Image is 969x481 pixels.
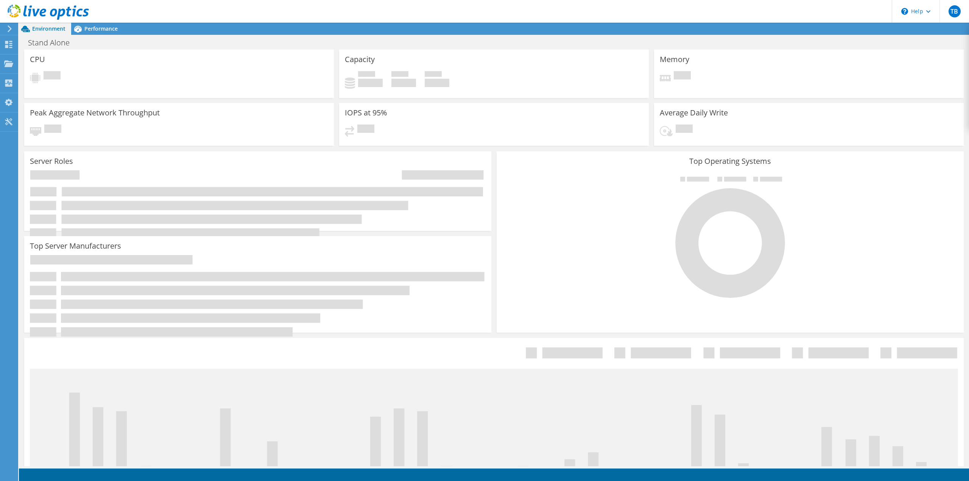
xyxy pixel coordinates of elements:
[357,125,374,135] span: Pending
[44,71,61,81] span: Pending
[502,157,958,165] h3: Top Operating Systems
[32,25,65,32] span: Environment
[425,79,449,87] h4: 0 GiB
[358,79,383,87] h4: 0 GiB
[674,71,691,81] span: Pending
[345,109,387,117] h3: IOPS at 95%
[30,109,160,117] h3: Peak Aggregate Network Throughput
[30,55,45,64] h3: CPU
[25,39,81,47] h1: Stand Alone
[949,5,961,17] span: TB
[391,79,416,87] h4: 0 GiB
[30,242,121,250] h3: Top Server Manufacturers
[391,71,408,79] span: Free
[345,55,375,64] h3: Capacity
[425,71,442,79] span: Total
[44,125,61,135] span: Pending
[660,109,728,117] h3: Average Daily Write
[84,25,118,32] span: Performance
[676,125,693,135] span: Pending
[901,8,908,15] svg: \n
[30,157,73,165] h3: Server Roles
[358,71,375,79] span: Used
[660,55,689,64] h3: Memory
